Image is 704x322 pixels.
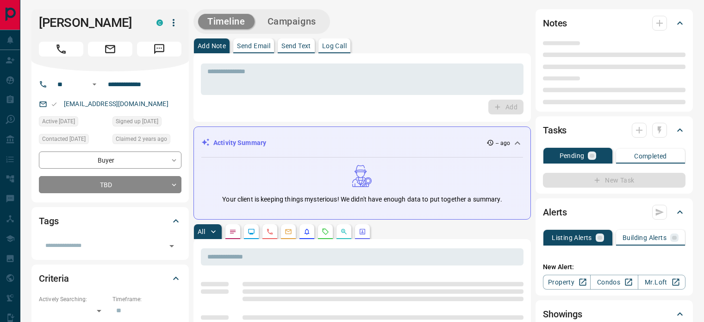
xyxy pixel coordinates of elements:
[543,262,685,272] p: New Alert:
[496,139,510,147] p: -- ago
[248,228,255,235] svg: Lead Browsing Activity
[137,42,181,57] span: Message
[198,14,255,29] button: Timeline
[638,275,685,290] a: Mr.Loft
[266,228,274,235] svg: Calls
[64,100,168,107] a: [EMAIL_ADDRESS][DOMAIN_NAME]
[156,19,163,26] div: condos.ca
[112,295,181,303] p: Timeframe:
[634,153,667,159] p: Completed
[237,43,270,49] p: Send Email
[543,12,685,34] div: Notes
[229,228,237,235] svg: Notes
[42,117,75,126] span: Active [DATE]
[258,14,325,29] button: Campaigns
[51,101,57,107] svg: Email Valid
[340,228,348,235] svg: Opportunities
[623,234,667,241] p: Building Alerts
[543,307,582,322] h2: Showings
[285,228,292,235] svg: Emails
[222,195,502,204] p: Your client is keeping things mysterious! We didn't have enough data to put together a summary.
[116,117,158,126] span: Signed up [DATE]
[322,228,329,235] svg: Requests
[39,210,181,232] div: Tags
[39,267,181,290] div: Criteria
[281,43,311,49] p: Send Text
[198,43,226,49] p: Add Note
[543,123,567,138] h2: Tasks
[39,214,58,228] h2: Tags
[39,295,108,303] p: Actively Searching:
[543,119,685,141] div: Tasks
[39,15,143,30] h1: [PERSON_NAME]
[165,240,178,253] button: Open
[590,275,638,290] a: Condos
[39,42,83,57] span: Call
[201,134,523,152] div: Activity Summary-- ago
[213,138,266,148] p: Activity Summary
[89,79,100,90] button: Open
[112,116,181,129] div: Mon Oct 24 2022
[198,228,205,235] p: All
[543,275,591,290] a: Property
[88,42,132,57] span: Email
[543,205,567,220] h2: Alerts
[543,16,567,31] h2: Notes
[39,176,181,193] div: TBD
[543,201,685,223] div: Alerts
[359,228,366,235] svg: Agent Actions
[39,116,108,129] div: Mon Oct 24 2022
[39,152,181,169] div: Buyer
[42,134,86,144] span: Contacted [DATE]
[322,43,347,49] p: Log Call
[116,134,167,144] span: Claimed 2 years ago
[303,228,311,235] svg: Listing Alerts
[112,134,181,147] div: Mon Oct 24 2022
[552,234,592,241] p: Listing Alerts
[39,271,69,286] h2: Criteria
[39,134,108,147] div: Sun Oct 30 2022
[560,152,585,159] p: Pending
